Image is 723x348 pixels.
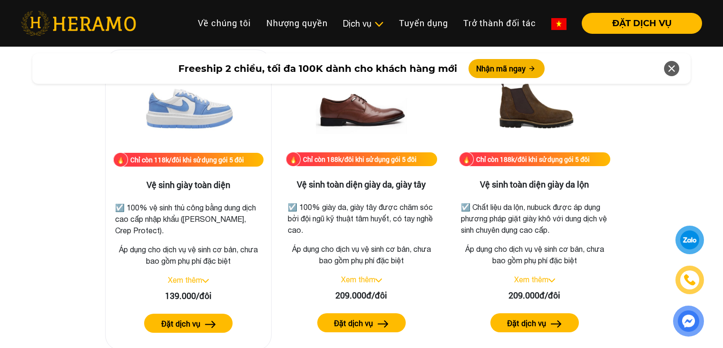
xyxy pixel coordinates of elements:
[286,152,301,167] img: fire.png
[115,202,262,236] p: ☑️ 100% vệ sinh thủ công bằng dung dịch cao cấp nhập khẩu ([PERSON_NAME], Crep Protect).
[374,20,384,29] img: subToggleIcon
[334,318,373,329] label: Đặt dịch vụ
[113,180,264,190] h3: Vệ sinh giày toàn diện
[461,201,608,236] p: ☑️ Chất liệu da lộn, nubuck được áp dụng phương pháp giặt giày khô với dung dịch vệ sinh chuyên d...
[343,17,384,30] div: Dịch vụ
[459,179,610,190] h3: Vệ sinh toàn diện giày da lộn
[459,243,610,266] p: Áp dụng cho dịch vụ vệ sinh cơ bản, chưa bao gồm phụ phí đặc biệt
[178,61,457,76] span: Freeship 2 chiều, tối đa 100K dành cho khách hàng mới
[161,318,200,329] label: Đặt dịch vụ
[677,267,703,293] a: phone-icon
[259,13,335,33] a: Nhượng quyền
[130,155,244,165] div: Chỉ còn 118k/đôi khi sử dụng gói 5 đôi
[286,179,437,190] h3: Vệ sinh toàn diện giày da, giày tây
[314,57,409,152] img: Vệ sinh toàn diện giày da, giày tây
[548,278,555,282] img: arrow_down.svg
[375,278,382,282] img: arrow_down.svg
[113,289,264,302] div: 139.000/đôi
[459,152,474,167] img: fire.png
[113,152,128,167] img: fire.png
[459,289,610,302] div: 209.000đ/đôi
[190,13,259,33] a: Về chúng tôi
[507,318,546,329] label: Đặt dịch vụ
[168,276,202,284] a: Xem thêm
[286,243,437,266] p: Áp dụng cho dịch vụ vệ sinh cơ bản, chưa bao gồm phụ phí đặc biệt
[551,320,562,328] img: arrow
[21,11,136,36] img: heramo-logo.png
[141,58,236,153] img: Vệ sinh giày toàn diện
[582,13,702,34] button: ĐẶT DỊCH VỤ
[551,18,567,30] img: vn-flag.png
[144,314,233,333] button: Đặt dịch vụ
[459,313,610,332] a: Đặt dịch vụ arrow
[574,19,702,28] a: ĐẶT DỊCH VỤ
[286,289,437,302] div: 209.000đ/đôi
[288,201,435,236] p: ☑️ 100% giày da, giày tây được chăm sóc bởi đội ngũ kỹ thuật tâm huyết, có tay nghề cao.
[456,13,544,33] a: Trở thành đối tác
[469,59,545,78] button: Nhận mã ngay
[391,13,456,33] a: Tuyển dụng
[317,313,406,332] button: Đặt dịch vụ
[684,274,696,286] img: phone-icon
[205,321,216,328] img: arrow
[378,320,389,328] img: arrow
[490,313,579,332] button: Đặt dịch vụ
[286,313,437,332] a: Đặt dịch vụ arrow
[487,57,582,152] img: Vệ sinh toàn diện giày da lộn
[341,275,375,284] a: Xem thêm
[113,314,264,333] a: Đặt dịch vụ arrow
[303,154,417,164] div: Chỉ còn 188k/đôi khi sử dụng gói 5 đôi
[476,154,590,164] div: Chỉ còn 188k/đôi khi sử dụng gói 5 đôi
[514,275,548,284] a: Xem thêm
[113,244,264,267] p: Áp dụng cho dịch vụ vệ sinh cơ bản, chưa bao gồm phụ phí đặc biệt
[202,279,209,283] img: arrow_down.svg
